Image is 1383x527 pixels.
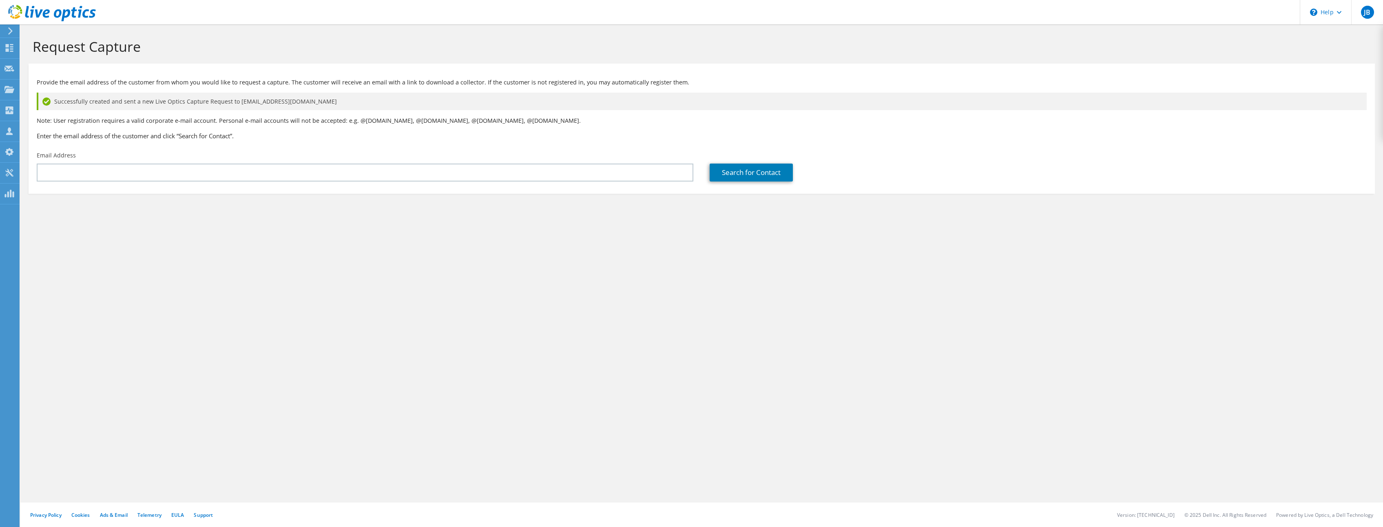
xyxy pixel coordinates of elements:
[33,38,1367,55] h1: Request Capture
[30,511,62,518] a: Privacy Policy
[37,151,76,159] label: Email Address
[1361,6,1374,19] span: JB
[171,511,184,518] a: EULA
[100,511,128,518] a: Ads & Email
[71,511,90,518] a: Cookies
[194,511,213,518] a: Support
[1310,9,1317,16] svg: \n
[37,78,1367,87] p: Provide the email address of the customer from whom you would like to request a capture. The cust...
[1184,511,1266,518] li: © 2025 Dell Inc. All Rights Reserved
[137,511,162,518] a: Telemetry
[37,131,1367,140] h3: Enter the email address of the customer and click “Search for Contact”.
[37,116,1367,125] p: Note: User registration requires a valid corporate e-mail account. Personal e-mail accounts will ...
[1276,511,1373,518] li: Powered by Live Optics, a Dell Technology
[54,97,337,106] span: Successfully created and sent a new Live Optics Capture Request to [EMAIL_ADDRESS][DOMAIN_NAME]
[1117,511,1175,518] li: Version: [TECHNICAL_ID]
[710,164,793,182] a: Search for Contact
